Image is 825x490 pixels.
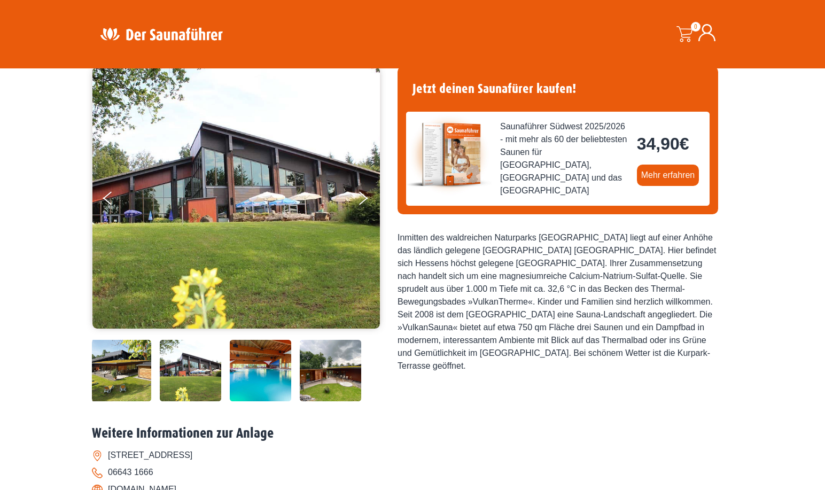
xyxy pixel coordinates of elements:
span: 0 [691,22,701,32]
img: der-saunafuehrer-2025-suedwest.jpg [406,112,492,197]
h4: Jetzt deinen Saunafürer kaufen! [406,75,710,103]
li: 06643 1666 [92,464,733,481]
bdi: 34,90 [637,134,689,153]
button: Next [357,187,384,214]
div: Inmitten des waldreichen Naturparks [GEOGRAPHIC_DATA] liegt auf einer Anhöhe das ländlich gelegen... [398,231,718,372]
span: € [680,134,689,153]
span: Saunaführer Südwest 2025/2026 - mit mehr als 60 der beliebtesten Saunen für [GEOGRAPHIC_DATA], [G... [500,120,628,197]
h2: Weitere Informationen zur Anlage [92,425,733,442]
button: Previous [103,187,130,214]
a: Mehr erfahren [637,165,699,186]
li: [STREET_ADDRESS] [92,447,733,464]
